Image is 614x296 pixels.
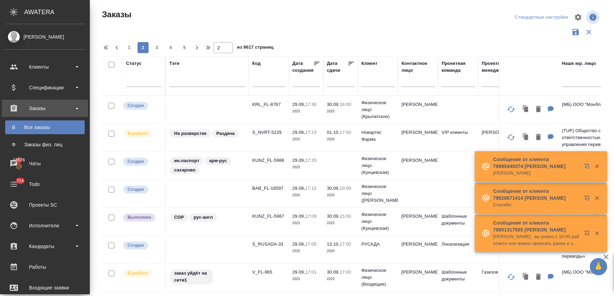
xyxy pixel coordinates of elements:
div: Выставляет ПМ после принятия заказа от КМа [123,269,162,278]
p: Сообщение от клиента 79801317555 [PERSON_NAME] [493,219,579,233]
p: 30.09, [327,214,340,219]
p: арм-рус [209,157,227,164]
span: 1 [124,44,135,51]
div: Todo [5,179,85,189]
p: 29.09, [292,214,305,219]
div: Наше юр. лицо [562,60,596,67]
p: 29.09, [292,269,305,275]
p: 29.09, [292,102,305,107]
span: 714 [12,177,28,184]
span: 5 [179,44,190,51]
p: 17:15 [305,186,317,191]
div: Проектная команда [442,60,475,74]
p: 2025 [292,248,320,255]
button: Удалить [532,130,544,145]
div: AWATERA [24,5,90,19]
div: Контактное лицо [402,60,435,74]
button: Сбросить фильтры [582,26,595,39]
p: Физическое лицо (Входящие) [361,267,395,288]
p: ин.паспорт [174,157,199,164]
p: сахарово [174,167,196,174]
td: [PERSON_NAME] [398,237,438,262]
div: split button [513,12,570,23]
td: [PERSON_NAME]? [398,209,438,234]
p: 2025 [292,164,320,171]
p: 01.10, [327,130,340,135]
p: S_RUSADA-33 [252,241,285,248]
div: Заказы физ. лиц [9,141,81,148]
a: Работы [2,258,88,276]
p: 17:00 [340,241,351,247]
div: Дата сдачи [327,60,348,74]
td: VIP клиенты [438,126,478,150]
p: Создан [127,158,144,165]
span: Настроить таблицу [570,9,586,26]
p: 10:00 [340,186,351,191]
span: 18576 [9,157,29,164]
p: 17:30 [305,102,317,107]
p: Физическое лицо (Кунцевская) [361,155,395,176]
td: [PERSON_NAME] [398,154,438,178]
p: 2025 [292,276,320,283]
span: из 9617 страниц [237,43,274,53]
button: Клонировать [519,102,532,117]
p: заказ уйдёт на сити1 [174,270,209,284]
span: 3 [151,44,162,51]
button: Открыть в новой вкладке [580,226,596,243]
button: Для КМ: COST – GMP inspection (Catalent Eberbach_CAPA) [544,130,557,145]
p: 29.09, [292,130,305,135]
p: 2025 [292,108,320,115]
p: 17:01 [305,269,317,275]
p: 30.09, [327,102,340,107]
div: заказ уйдёт на сити1 [169,269,245,285]
p: Создан [127,242,144,249]
div: Чаты [5,158,85,169]
div: Заказы [5,103,85,114]
p: 17:23 [305,130,317,135]
p: Сообщение от клиента 79995449374 [PERSON_NAME] [493,156,579,170]
p: Сообщение от клиента 79020671414 [PERSON_NAME] [493,188,579,201]
button: 1 [124,42,135,53]
div: Все заказы [9,124,81,131]
p: 2025 [327,276,355,283]
div: Клиент [361,60,377,67]
p: 2025 [327,248,355,255]
div: Исполнители [5,220,85,231]
td: [PERSON_NAME] [398,126,438,150]
p: В работе [127,130,148,137]
p: 2025 [327,108,355,115]
div: ин.паспорт, арм-рус, сахарово [169,156,245,175]
button: Закрыть [590,230,604,236]
span: 4 [165,44,176,51]
p: [PERSON_NAME] , вы ровно с 10:00 работаете или можно приехать ранее и забрать доки ? [493,233,579,247]
div: Код [252,60,261,67]
div: Клиенты [5,62,85,72]
button: Обновить [503,129,519,146]
p: Спасибо [493,201,579,208]
p: 30.09, [327,186,340,191]
div: Выставляет ПМ после сдачи и проведения начислений. Последний этап для ПМа [123,213,162,222]
div: [PERSON_NAME] [5,33,85,41]
a: ФЗаказы физ. лиц [5,138,85,151]
button: Открыть в новой вкладке [580,191,596,208]
div: Выставляет ПМ после принятия заказа от КМа [123,129,162,138]
div: На разверстке, Раздача [169,129,245,138]
p: 16:00 [340,102,351,107]
p: 17:05 [305,241,317,247]
button: Клонировать [519,130,532,145]
div: Проекты SC [5,200,85,210]
p: 2025 [327,220,355,227]
button: Обновить [503,101,519,118]
button: 4 [165,42,176,53]
button: Открыть в новой вкладке [580,159,596,176]
button: Сохранить фильтры [569,26,582,39]
p: KRL_FL-8767 [252,101,285,108]
p: 30.09, [327,269,340,275]
p: Физическое лицо (Крылатское) [361,99,395,120]
div: Выставляется автоматически при создании заказа [123,241,162,250]
p: Выполнен [127,214,151,221]
button: Удалить [532,102,544,117]
p: На разверстке [174,130,207,137]
div: Статус [126,60,142,67]
button: 3 [151,42,162,53]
